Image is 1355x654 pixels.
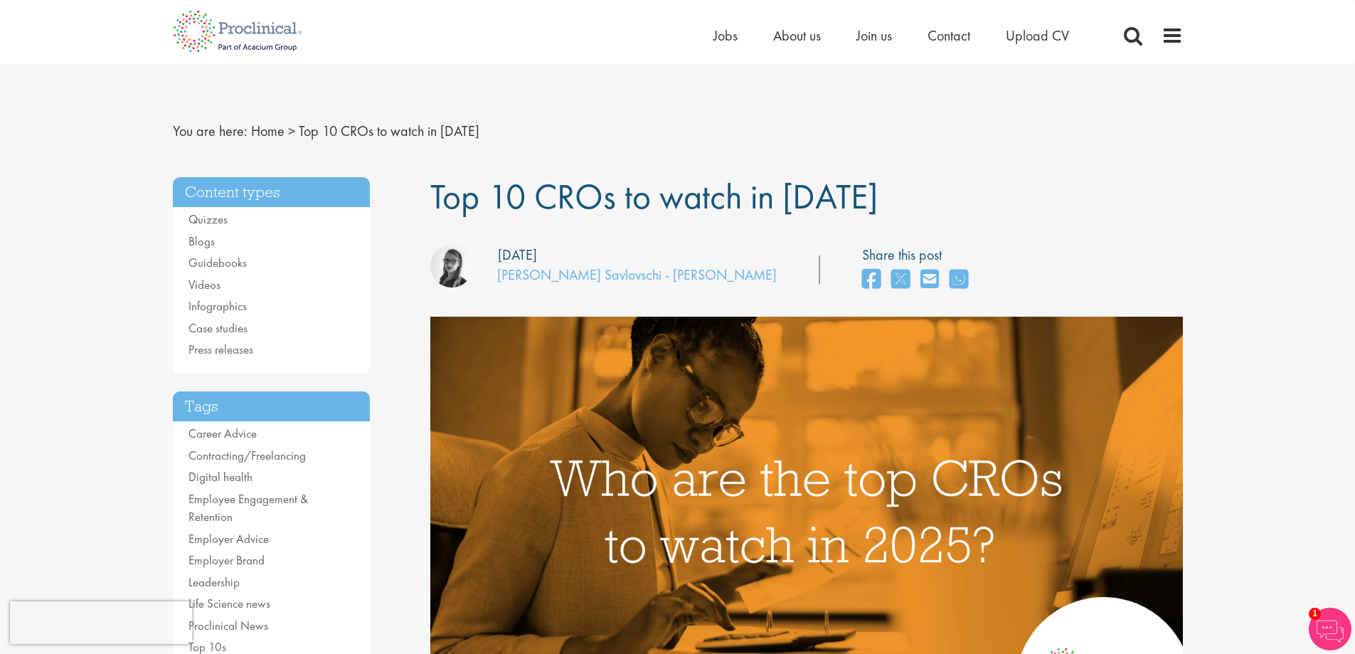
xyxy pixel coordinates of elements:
a: Contact [928,26,970,45]
a: Blogs [188,233,215,249]
a: share on whats app [950,265,968,295]
a: Join us [856,26,892,45]
a: share on email [920,265,939,295]
a: Case studies [188,320,248,336]
span: > [288,122,295,140]
a: Jobs [713,26,738,45]
a: Proclinical News [188,618,268,633]
a: share on twitter [891,265,910,295]
a: About us [773,26,821,45]
a: Videos [188,277,220,292]
a: Life Science news [188,596,270,611]
a: Employer Brand [188,552,265,568]
iframe: reCAPTCHA [10,601,192,644]
a: Quizzes [188,211,228,227]
h3: Content types [173,177,371,208]
a: breadcrumb link [251,122,285,140]
span: Top 10 CROs to watch in [DATE] [299,122,479,140]
a: Infographics [188,298,247,314]
a: [PERSON_NAME] Savlovschi - [PERSON_NAME] [497,265,777,284]
a: share on facebook [862,265,881,295]
a: Employee Engagement & Retention [188,491,308,525]
span: 1 [1309,608,1321,620]
a: Guidebooks [188,255,247,270]
span: Top 10 CROs to watch in [DATE] [430,174,878,219]
a: Leadership [188,574,240,590]
span: You are here: [173,122,248,140]
a: Digital health [188,469,253,485]
img: Chatbot [1309,608,1351,650]
a: Press releases [188,342,253,357]
a: Employer Advice [188,531,269,547]
a: Upload CV [1006,26,1069,45]
a: Career Advice [188,426,257,441]
div: [DATE] [498,245,537,265]
a: Contracting/Freelancing [188,448,306,463]
img: Theodora Savlovschi - Wicks [430,245,473,288]
label: Share this post [862,245,975,265]
h3: Tags [173,391,371,422]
